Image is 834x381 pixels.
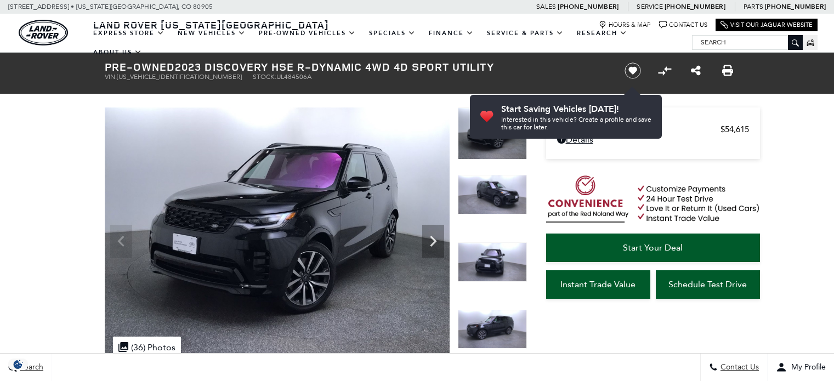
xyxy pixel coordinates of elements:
[253,73,276,81] span: Stock:
[362,24,422,43] a: Specials
[422,24,480,43] a: Finance
[276,73,311,81] span: UL484506A
[5,359,31,370] section: Click to Open Cookie Consent Modal
[637,3,662,10] span: Service
[113,337,181,358] div: (36) Photos
[558,2,619,11] a: [PHONE_NUMBER]
[105,61,606,73] h1: 2023 Discovery HSE R-Dynamic 4WD 4D Sport Utility
[621,62,645,79] button: Save vehicle
[656,270,760,299] a: Schedule Test Drive
[93,18,329,31] span: Land Rover [US_STATE][GEOGRAPHIC_DATA]
[87,24,171,43] a: EXPRESS STORE
[19,20,68,46] a: land-rover
[252,24,362,43] a: Pre-Owned Vehicles
[765,2,826,11] a: [PHONE_NUMBER]
[656,62,673,79] button: Compare vehicle
[117,73,242,81] span: [US_VEHICLE_IDENTIFICATION_NUMBER]
[458,175,527,214] img: Used 2023 Santorini Black Metallic Land Rover HSE R-Dynamic image 2
[422,225,444,258] div: Next
[659,21,707,29] a: Contact Us
[546,270,650,299] a: Instant Trade Value
[458,242,527,282] img: Used 2023 Santorini Black Metallic Land Rover HSE R-Dynamic image 3
[5,359,31,370] img: Opt-Out Icon
[105,107,450,366] img: Used 2023 Santorini Black Metallic Land Rover HSE R-Dynamic image 1
[665,2,725,11] a: [PHONE_NUMBER]
[668,279,747,289] span: Schedule Test Drive
[546,234,760,262] a: Start Your Deal
[693,36,802,49] input: Search
[105,59,175,74] strong: Pre-Owned
[744,3,763,10] span: Parts
[720,124,749,134] span: $54,615
[87,43,149,62] a: About Us
[458,107,527,160] img: Used 2023 Santorini Black Metallic Land Rover HSE R-Dynamic image 1
[8,3,213,10] a: [STREET_ADDRESS] • [US_STATE][GEOGRAPHIC_DATA], CO 80905
[19,20,68,46] img: Land Rover
[599,21,651,29] a: Hours & Map
[691,64,701,77] a: Share this Pre-Owned 2023 Discovery HSE R-Dynamic 4WD 4D Sport Utility
[787,363,826,372] span: My Profile
[557,124,749,134] a: Retailer Selling Price $54,615
[623,242,683,253] span: Start Your Deal
[536,3,556,10] span: Sales
[557,124,720,134] span: Retailer Selling Price
[570,24,634,43] a: Research
[105,73,117,81] span: VIN:
[560,279,636,289] span: Instant Trade Value
[480,24,570,43] a: Service & Parts
[458,310,527,349] img: Used 2023 Santorini Black Metallic Land Rover HSE R-Dynamic image 4
[768,354,834,381] button: Open user profile menu
[722,64,733,77] a: Print this Pre-Owned 2023 Discovery HSE R-Dynamic 4WD 4D Sport Utility
[87,18,336,31] a: Land Rover [US_STATE][GEOGRAPHIC_DATA]
[720,21,813,29] a: Visit Our Jaguar Website
[718,363,759,372] span: Contact Us
[171,24,252,43] a: New Vehicles
[87,24,692,62] nav: Main Navigation
[557,134,749,145] a: Details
